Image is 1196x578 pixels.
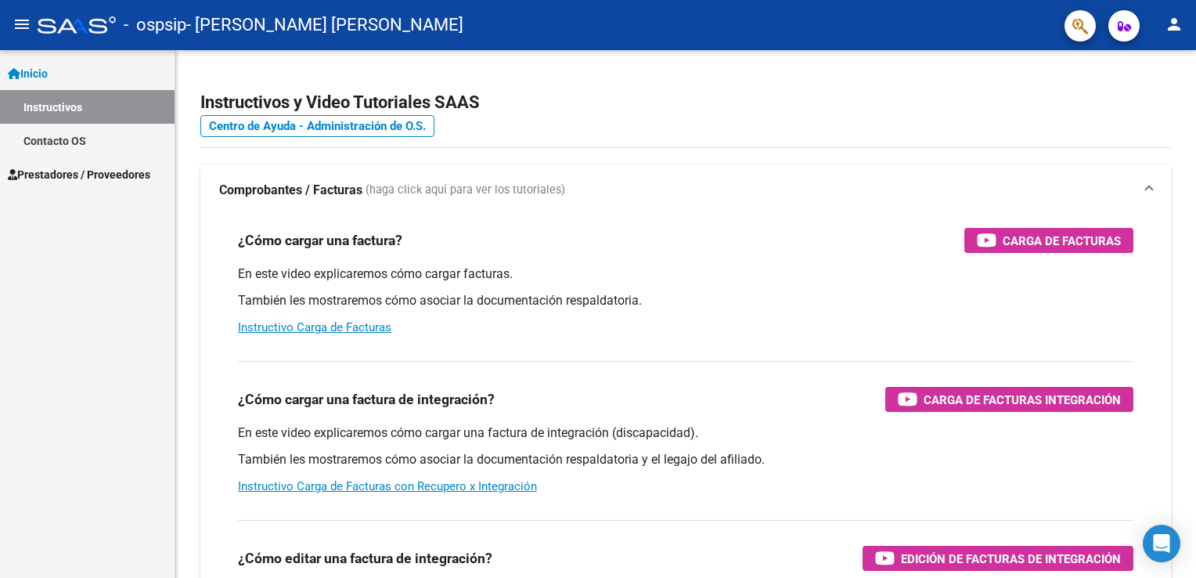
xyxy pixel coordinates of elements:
[366,182,565,199] span: (haga click aquí para ver los tutoriales)
[1165,15,1183,34] mat-icon: person
[885,387,1133,412] button: Carga de Facturas Integración
[200,165,1171,215] mat-expansion-panel-header: Comprobantes / Facturas (haga click aquí para ver los tutoriales)
[863,546,1133,571] button: Edición de Facturas de integración
[924,390,1121,410] span: Carga de Facturas Integración
[8,166,150,183] span: Prestadores / Proveedores
[964,228,1133,253] button: Carga de Facturas
[238,320,391,334] a: Instructivo Carga de Facturas
[238,266,1133,283] p: En este video explicaremos cómo cargar facturas.
[238,292,1133,309] p: También les mostraremos cómo asociar la documentación respaldatoria.
[200,115,434,137] a: Centro de Ayuda - Administración de O.S.
[124,8,186,42] span: - ospsip
[901,549,1121,569] span: Edición de Facturas de integración
[238,388,495,410] h3: ¿Cómo cargar una factura de integración?
[200,88,1171,117] h2: Instructivos y Video Tutoriales SAAS
[238,479,537,493] a: Instructivo Carga de Facturas con Recupero x Integración
[8,65,48,82] span: Inicio
[1003,231,1121,251] span: Carga de Facturas
[238,229,402,251] h3: ¿Cómo cargar una factura?
[219,182,362,199] strong: Comprobantes / Facturas
[238,424,1133,442] p: En este video explicaremos cómo cargar una factura de integración (discapacidad).
[1143,525,1180,562] div: Open Intercom Messenger
[238,547,492,569] h3: ¿Cómo editar una factura de integración?
[13,15,31,34] mat-icon: menu
[186,8,463,42] span: - [PERSON_NAME] [PERSON_NAME]
[238,451,1133,468] p: También les mostraremos cómo asociar la documentación respaldatoria y el legajo del afiliado.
